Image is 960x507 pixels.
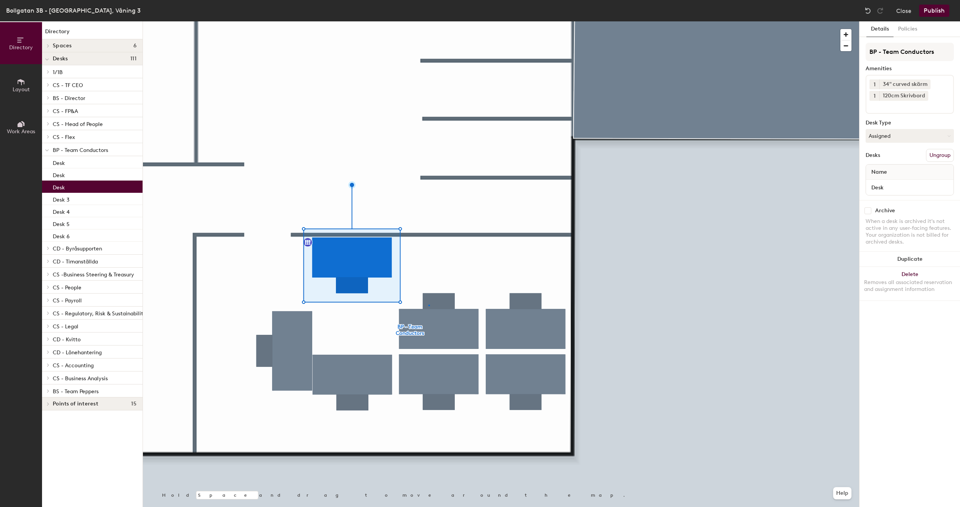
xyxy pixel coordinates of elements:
button: Duplicate [859,252,960,267]
img: Undo [864,7,872,15]
button: Assigned [866,129,954,143]
div: Archive [875,208,895,214]
p: Desk [53,170,65,179]
span: Layout [13,86,30,93]
span: CS - Legal [53,323,78,330]
span: CS - Regulatory, Risk & Sustainability [53,310,146,317]
span: Points of interest [53,401,98,407]
span: BS - Director [53,95,85,102]
p: Desk 3 [53,194,70,203]
button: Help [833,487,851,499]
div: Desk Type [866,120,954,126]
h1: Directory [42,27,143,39]
span: CS - Accounting [53,362,94,369]
span: CD - Lönehantering [53,349,102,356]
div: Removes all associated reservation and assignment information [864,279,955,293]
p: Desk 4 [53,207,70,215]
button: 1 [869,79,879,89]
button: Ungroup [926,149,954,162]
span: Name [868,165,891,179]
span: CS - TF CEO [53,82,83,89]
span: 1 [874,81,876,89]
span: CS - FP&A [53,108,78,115]
button: Policies [894,21,922,37]
span: 6 [133,43,136,49]
p: Desk [53,182,65,191]
button: Close [896,5,911,17]
div: 120cm Skrivbord [879,91,928,101]
div: Desks [866,152,880,158]
button: 1 [869,91,879,101]
span: BS - Team Peppers [53,388,99,395]
span: CS - Flex [53,134,75,140]
span: CS -Business Steering & Treasury [53,271,134,278]
span: CS - Business Analysis [53,375,108,382]
span: CD - Timanställda [53,258,98,265]
img: Redo [876,7,884,15]
p: Desk 6 [53,231,70,240]
span: 1 [874,92,876,100]
button: Details [866,21,894,37]
span: BP - Team Conductors [53,147,108,153]
div: Bollgatan 3B - [GEOGRAPHIC_DATA], Våning 3 [6,6,141,15]
p: Desk 5 [53,219,70,228]
span: 1/1B [53,69,63,76]
span: CS - People [53,284,81,291]
span: CS - Payroll [53,297,82,304]
span: CS - Head of People [53,121,103,128]
button: DeleteRemoves all associated reservation and assignment information [859,267,960,300]
div: 34" curved skärm [879,79,931,89]
p: Desk [53,158,65,166]
span: 111 [130,56,136,62]
div: Amenities [866,66,954,72]
input: Unnamed desk [868,182,952,193]
button: Publish [919,5,949,17]
span: CD - Byråsupporten [53,245,102,252]
span: CD - Kvitto [53,336,81,343]
span: Work Areas [7,128,35,135]
span: Spaces [53,43,72,49]
span: 15 [131,401,136,407]
div: When a desk is archived it's not active in any user-facing features. Your organization is not bil... [866,218,954,245]
span: Desks [53,56,68,62]
span: Directory [9,44,33,51]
